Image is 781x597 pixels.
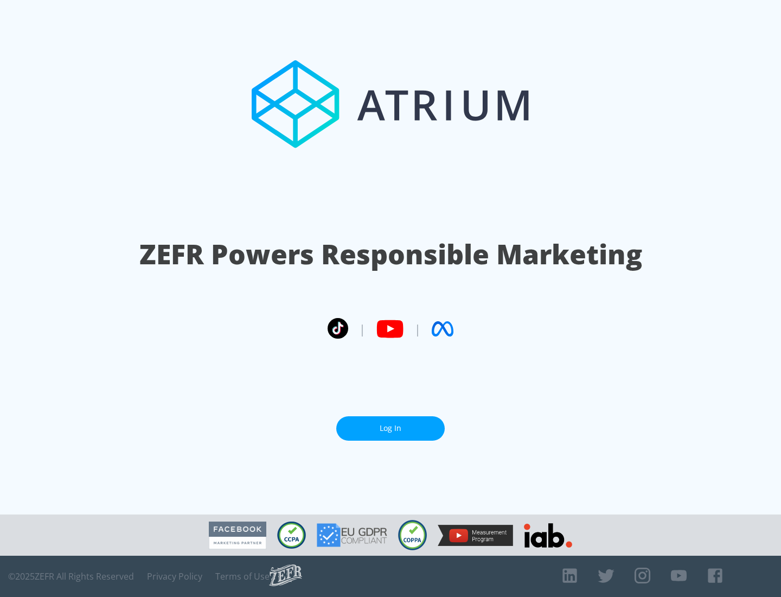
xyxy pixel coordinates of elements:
a: Terms of Use [215,571,270,582]
img: YouTube Measurement Program [438,525,513,546]
img: Facebook Marketing Partner [209,522,266,549]
img: COPPA Compliant [398,520,427,550]
a: Privacy Policy [147,571,202,582]
img: GDPR Compliant [317,523,387,547]
span: | [359,321,366,337]
img: CCPA Compliant [277,522,306,549]
img: IAB [524,523,572,548]
h1: ZEFR Powers Responsible Marketing [139,236,642,273]
a: Log In [336,416,445,441]
span: | [414,321,421,337]
span: © 2025 ZEFR All Rights Reserved [8,571,134,582]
